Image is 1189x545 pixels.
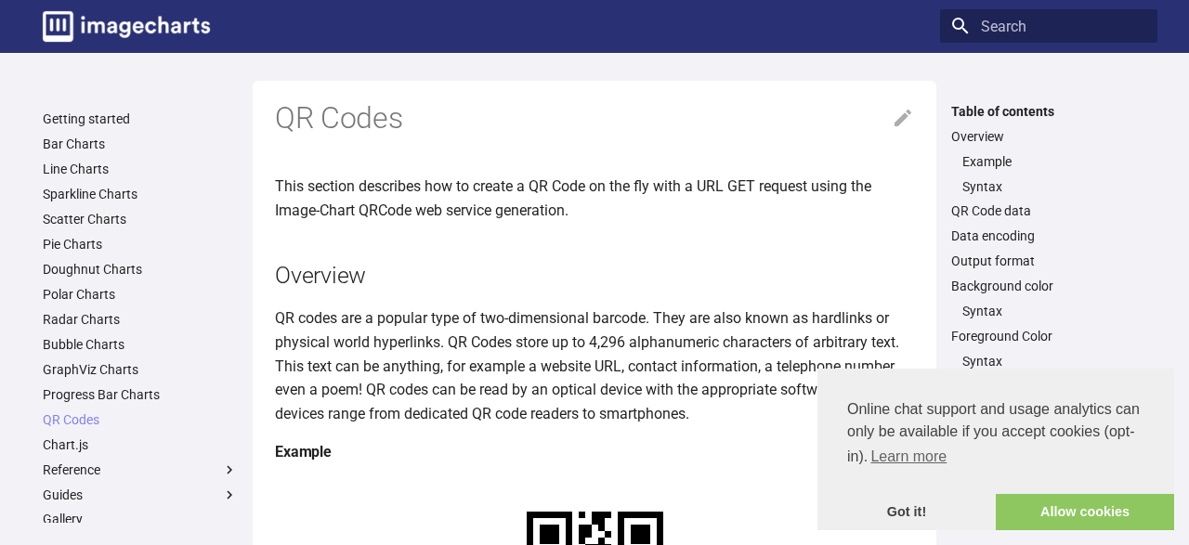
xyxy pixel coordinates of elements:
[43,336,238,353] a: Bubble Charts
[951,153,1146,195] nav: Overview
[951,202,1146,219] a: QR Code data
[43,286,238,303] a: Polar Charts
[817,494,996,531] a: dismiss cookie message
[35,4,217,49] a: Image-Charts documentation
[43,461,238,478] label: Reference
[43,436,238,453] a: Chart.js
[962,303,1146,319] a: Syntax
[275,259,914,292] h2: Overview
[996,494,1174,531] a: allow cookies
[43,11,210,42] img: logo
[962,353,1146,370] a: Syntax
[868,443,949,471] a: learn more about cookies
[275,99,914,138] h1: QR Codes
[43,211,238,227] a: Scatter Charts
[275,175,914,222] p: This section describes how to create a QR Code on the fly with a URL GET request using the Image-...
[951,353,1146,370] nav: Foreground Color
[43,136,238,152] a: Bar Charts
[43,487,238,503] label: Guides
[43,261,238,278] a: Doughnut Charts
[43,186,238,202] a: Sparkline Charts
[43,311,238,328] a: Radar Charts
[43,411,238,428] a: QR Codes
[951,328,1146,344] a: Foreground Color
[962,178,1146,195] a: Syntax
[43,361,238,378] a: GraphViz Charts
[951,227,1146,244] a: Data encoding
[275,440,914,464] h4: Example
[275,306,914,425] p: QR codes are a popular type of two-dimensional barcode. They are also known as hardlinks or physi...
[940,103,1157,396] nav: Table of contents
[847,398,1144,471] span: Online chat support and usage analytics can only be available if you accept cookies (opt-in).
[43,161,238,177] a: Line Charts
[951,253,1146,269] a: Output format
[962,153,1146,170] a: Example
[43,110,238,127] a: Getting started
[817,369,1174,530] div: cookieconsent
[951,278,1146,294] a: Background color
[940,103,1157,120] label: Table of contents
[43,236,238,253] a: Pie Charts
[43,511,238,527] a: Gallery
[951,303,1146,319] nav: Background color
[951,128,1146,145] a: Overview
[940,9,1157,43] input: Search
[43,386,238,403] a: Progress Bar Charts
